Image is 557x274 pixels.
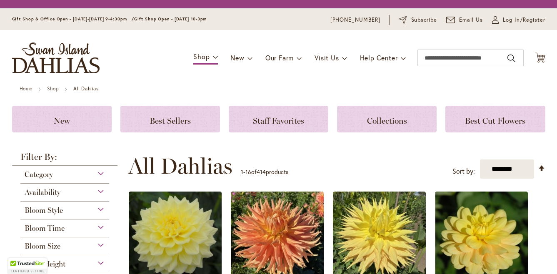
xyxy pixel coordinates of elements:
[503,16,545,24] span: Log In/Register
[25,170,53,179] span: Category
[411,16,437,24] span: Subscribe
[492,16,545,24] a: Log In/Register
[241,168,243,176] span: 1
[337,106,437,132] a: Collections
[465,116,525,126] span: Best Cut Flowers
[150,116,191,126] span: Best Sellers
[25,224,65,233] span: Bloom Time
[315,53,339,62] span: Visit Us
[47,85,59,92] a: Shop
[12,152,118,166] strong: Filter By:
[507,52,515,65] button: Search
[257,168,266,176] span: 414
[128,154,232,179] span: All Dahlias
[330,16,381,24] a: [PHONE_NUMBER]
[459,16,483,24] span: Email Us
[445,106,545,132] a: Best Cut Flowers
[54,116,70,126] span: New
[25,242,60,251] span: Bloom Size
[360,53,398,62] span: Help Center
[241,165,288,179] p: - of products
[25,188,60,197] span: Availability
[120,106,220,132] a: Best Sellers
[452,164,475,179] label: Sort by:
[6,244,30,268] iframe: Launch Accessibility Center
[399,16,437,24] a: Subscribe
[245,168,251,176] span: 16
[25,206,63,215] span: Bloom Style
[229,106,328,132] a: Staff Favorites
[193,52,210,61] span: Shop
[12,42,100,73] a: store logo
[73,85,99,92] strong: All Dahlias
[230,53,244,62] span: New
[12,106,112,132] a: New
[253,116,304,126] span: Staff Favorites
[446,16,483,24] a: Email Us
[25,259,65,269] span: Plant Height
[367,116,407,126] span: Collections
[12,16,135,22] span: Gift Shop & Office Open - [DATE]-[DATE] 9-4:30pm /
[20,85,32,92] a: Home
[134,16,207,22] span: Gift Shop Open - [DATE] 10-3pm
[265,53,294,62] span: Our Farm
